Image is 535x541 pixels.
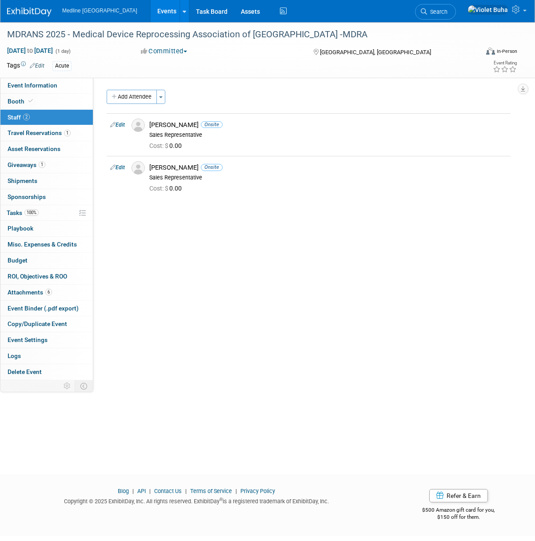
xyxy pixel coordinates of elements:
a: Event Binder (.pdf export) [0,301,93,316]
div: MDRANS 2025 - Medical Device Reprocessing Association of [GEOGRAPHIC_DATA] -MDRA [4,27,474,43]
span: 100% [24,209,39,216]
div: [PERSON_NAME] [149,121,507,129]
span: 0.00 [149,185,185,192]
div: Sales Representative [149,131,507,139]
a: Edit [30,63,44,69]
span: Asset Reservations [8,145,60,152]
span: Event Information [8,82,57,89]
img: Associate-Profile-5.png [132,119,145,132]
span: Search [427,8,447,15]
img: Associate-Profile-5.png [132,161,145,175]
span: Tasks [7,209,39,216]
a: Refer & Earn [429,489,488,502]
span: Shipments [8,177,37,184]
a: Privacy Policy [240,488,275,494]
a: Giveaways1 [0,157,93,173]
span: Giveaways [8,161,45,168]
span: Travel Reservations [8,129,71,136]
span: Staff [8,114,30,121]
div: Event Format [443,46,518,60]
a: Search [415,4,456,20]
span: Sponsorships [8,193,46,200]
a: Delete Event [0,364,93,380]
a: Playbook [0,221,93,236]
span: Playbook [8,225,33,232]
a: Blog [118,488,129,494]
i: Booth reservation complete [28,99,33,103]
a: Sponsorships [0,189,93,205]
a: Staff2 [0,110,93,125]
span: 6 [45,289,52,295]
a: Tasks100% [0,205,93,221]
span: Onsite [201,121,223,128]
div: [PERSON_NAME] [149,163,507,172]
a: Terms of Service [190,488,232,494]
span: 1 [64,130,71,136]
a: Logs [0,348,93,364]
a: Budget [0,253,93,268]
span: Event Binder (.pdf export) [8,305,79,312]
span: [DATE] [DATE] [7,47,53,55]
a: Edit [110,122,125,128]
span: Onsite [201,164,223,171]
span: Booth [8,98,35,105]
img: Violet Buha [467,5,508,15]
div: Event Rating [493,61,517,65]
a: ROI, Objectives & ROO [0,269,93,284]
a: Asset Reservations [0,141,93,157]
button: Add Attendee [107,90,157,104]
span: Logs [8,352,21,359]
button: Committed [138,47,191,56]
span: [GEOGRAPHIC_DATA], [GEOGRAPHIC_DATA] [320,49,431,56]
span: Delete Event [8,368,42,375]
div: $150 off for them. [399,513,517,521]
img: Format-Inperson.png [486,48,495,55]
div: Sales Representative [149,174,507,181]
td: Personalize Event Tab Strip [60,380,75,392]
a: Shipments [0,173,93,189]
span: 1 [39,161,45,168]
span: Medline [GEOGRAPHIC_DATA] [62,8,137,14]
span: Copy/Duplicate Event [8,320,67,327]
a: Booth [0,94,93,109]
a: API [137,488,146,494]
span: (1 day) [55,48,71,54]
td: Tags [7,61,44,71]
span: | [130,488,136,494]
a: Misc. Expenses & Credits [0,237,93,252]
div: $500 Amazon gift card for you, [399,501,517,521]
span: | [147,488,153,494]
span: Cost: $ [149,185,169,192]
span: | [233,488,239,494]
span: 0.00 [149,142,185,149]
div: Copyright © 2025 ExhibitDay, Inc. All rights reserved. ExhibitDay is a registered trademark of Ex... [7,495,386,505]
span: Event Settings [8,336,48,343]
div: Acute [52,61,72,71]
span: Budget [8,257,28,264]
sup: ® [220,497,223,502]
span: Cost: $ [149,142,169,149]
span: Attachments [8,289,52,296]
a: Contact Us [154,488,182,494]
span: | [183,488,189,494]
span: to [26,47,34,54]
div: In-Person [496,48,517,55]
span: ROI, Objectives & ROO [8,273,67,280]
a: Copy/Duplicate Event [0,316,93,332]
a: Edit [110,164,125,171]
a: Event Information [0,78,93,93]
img: ExhibitDay [7,8,52,16]
a: Event Settings [0,332,93,348]
span: 2 [23,114,30,120]
a: Travel Reservations1 [0,125,93,141]
td: Toggle Event Tabs [75,380,93,392]
span: Misc. Expenses & Credits [8,241,77,248]
a: Attachments6 [0,285,93,300]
